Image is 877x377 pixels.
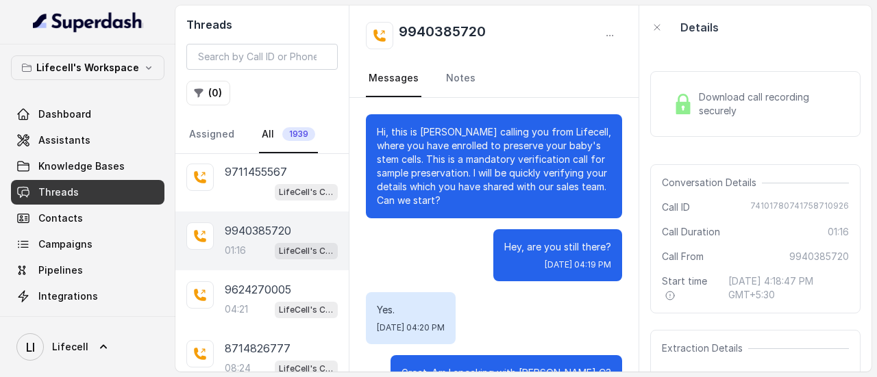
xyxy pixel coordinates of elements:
[259,116,318,153] a: All1939
[662,250,704,263] span: Call From
[225,302,248,316] p: 04:21
[38,289,98,303] span: Integrations
[662,274,717,302] span: Start time
[38,263,83,277] span: Pipelines
[11,180,164,205] a: Threads
[11,232,164,257] a: Campaigns
[504,240,611,254] p: Hey, are you still there?
[279,303,334,317] p: LifeCell's Call Assistant
[11,328,164,366] a: Lifecell
[11,128,164,153] a: Assistants
[399,22,486,49] h2: 9940385720
[186,16,338,33] h2: Threads
[38,237,92,251] span: Campaigns
[38,211,83,225] span: Contacts
[225,340,291,356] p: 8714826777
[699,90,843,118] span: Download call recording securely
[662,341,748,355] span: Extraction Details
[38,159,125,173] span: Knowledge Bases
[11,55,164,80] button: Lifecell's Workspace
[52,340,88,354] span: Lifecell
[279,185,334,199] p: LifeCell's Call Assistant
[11,102,164,127] a: Dashboard
[366,60,421,97] a: Messages
[36,60,139,76] p: Lifecell's Workspace
[186,116,237,153] a: Assigned
[225,244,246,257] p: 01:16
[38,185,79,199] span: Threads
[38,107,91,121] span: Dashboard
[11,258,164,283] a: Pipelines
[38,315,98,329] span: API Settings
[662,225,720,239] span: Call Duration
[282,127,315,141] span: 1939
[186,81,230,105] button: (0)
[279,362,334,376] p: LifeCell's Call Assistant
[279,244,334,258] p: LifeCell's Call Assistant
[11,310,164,335] a: API Settings
[26,340,35,354] text: LI
[789,250,849,263] span: 9940385720
[186,116,338,153] nav: Tabs
[545,259,611,270] span: [DATE] 04:19 PM
[443,60,478,97] a: Notes
[673,94,693,114] img: Lock Icon
[186,44,338,70] input: Search by Call ID or Phone Number
[750,200,849,214] span: 74101780741758710926
[38,133,90,147] span: Assistants
[11,284,164,309] a: Integrations
[728,274,849,302] span: [DATE] 4:18:47 PM GMT+5:30
[377,125,611,207] p: Hi, this is [PERSON_NAME] calling you from Lifecell, where you have enrolled to preserve your bab...
[33,11,143,33] img: light.svg
[662,200,690,214] span: Call ID
[225,281,291,298] p: 9624270005
[366,60,622,97] nav: Tabs
[225,361,251,375] p: 08:24
[225,222,291,239] p: 9940385720
[377,303,445,317] p: Yes.
[11,154,164,179] a: Knowledge Bases
[680,19,719,36] p: Details
[225,164,287,180] p: 9711455567
[828,225,849,239] span: 01:16
[377,322,445,333] span: [DATE] 04:20 PM
[662,176,762,190] span: Conversation Details
[11,206,164,231] a: Contacts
